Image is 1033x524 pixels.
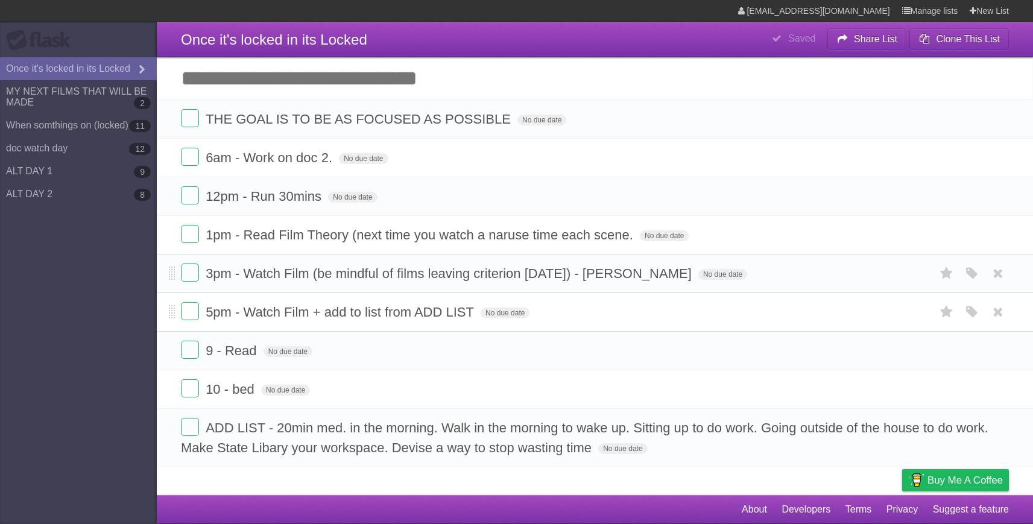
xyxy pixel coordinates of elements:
[134,166,151,178] b: 9
[933,498,1009,521] a: Suggest a feature
[886,498,918,521] a: Privacy
[6,30,78,51] div: Flask
[481,308,529,318] span: No due date
[264,346,312,357] span: No due date
[640,230,689,241] span: No due date
[206,189,324,204] span: 12pm - Run 30mins
[788,33,815,43] b: Saved
[181,418,199,436] label: Done
[129,120,151,132] b: 11
[181,109,199,127] label: Done
[206,227,636,242] span: 1pm - Read Film Theory (next time you watch a naruse time each scene.
[181,302,199,320] label: Done
[827,28,907,50] button: Share List
[854,34,897,44] b: Share List
[782,498,830,521] a: Developers
[134,189,151,201] b: 8
[181,31,367,48] span: Once it's locked in its Locked
[936,34,1000,44] b: Clone This List
[206,266,695,281] span: 3pm - Watch Film (be mindful of films leaving criterion [DATE]) - [PERSON_NAME]
[181,379,199,397] label: Done
[908,470,924,490] img: Buy me a coffee
[845,498,872,521] a: Terms
[206,305,477,320] span: 5pm - Watch Film + add to list from ADD LIST
[134,97,151,109] b: 2
[129,143,151,155] b: 12
[181,148,199,166] label: Done
[181,341,199,359] label: Done
[181,186,199,204] label: Done
[935,302,958,322] label: Star task
[902,469,1009,491] a: Buy me a coffee
[927,470,1003,491] span: Buy me a coffee
[181,420,988,455] span: ADD LIST - 20min med. in the morning. Walk in the morning to wake up. Sitting up to do work. Goin...
[206,343,259,358] span: 9 - Read
[261,385,310,396] span: No due date
[328,192,377,203] span: No due date
[206,382,257,397] span: 10 - bed
[935,264,958,283] label: Star task
[181,264,199,282] label: Done
[698,269,747,280] span: No due date
[742,498,767,521] a: About
[206,112,514,127] span: THE GOAL IS TO BE AS FOCUSED AS POSSIBLE
[517,115,566,125] span: No due date
[909,28,1009,50] button: Clone This List
[181,225,199,243] label: Done
[206,150,335,165] span: 6am - Work on doc 2.
[598,443,647,454] span: No due date
[339,153,388,164] span: No due date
